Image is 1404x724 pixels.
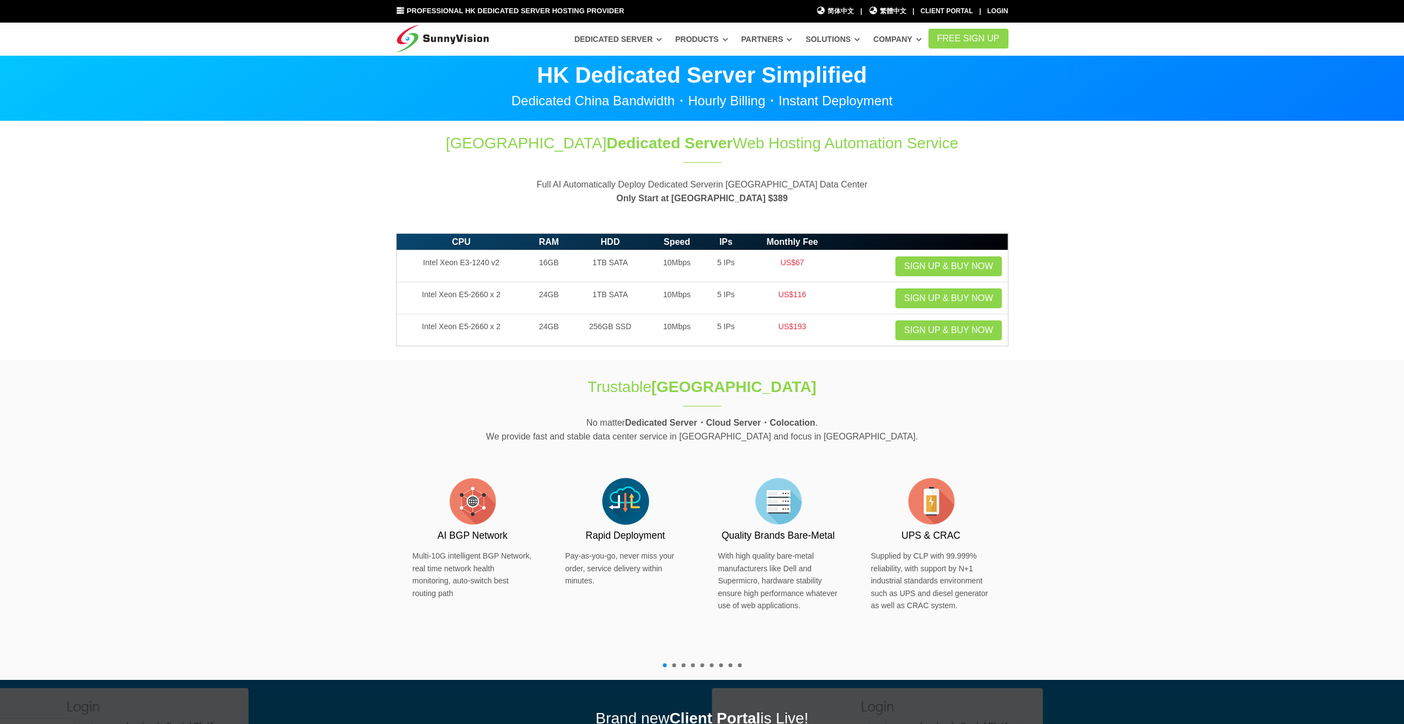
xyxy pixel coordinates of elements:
p: Dedicated China Bandwidth・Hourly Billing・Instant Deployment [396,94,1008,108]
strong: [GEOGRAPHIC_DATA] [652,378,816,395]
td: 1TB SATA [572,282,649,314]
th: CPU [396,233,526,250]
td: 256GB SSD [572,314,649,346]
td: Intel Xeon E5-2660 x 2 [396,314,526,346]
p: Pay-as-you-go, never miss your order, service delivery within minutes. [565,550,686,587]
a: Sign up & Buy Now [895,288,1002,308]
h3: AI BGP Network [413,529,533,543]
td: 10Mbps [649,250,705,282]
h3: UPS & CRAC [871,529,991,543]
a: Sign up & Buy Now [895,320,1002,340]
td: 24GB [526,282,572,314]
th: HDD [572,233,649,250]
a: Partners [741,29,793,49]
img: flat-battery.png [904,474,959,529]
strong: Only Start at [GEOGRAPHIC_DATA] $389 [616,194,788,203]
a: Products [675,29,728,49]
li: | [860,6,862,17]
th: RAM [526,233,572,250]
h1: Trustable [519,376,886,398]
img: flat-server-alt.png [751,474,806,529]
p: HK Dedicated Server Simplified [396,64,1008,86]
td: 10Mbps [649,282,705,314]
td: 24GB [526,314,572,346]
a: Login [987,7,1008,15]
a: Sign up & Buy Now [895,256,1002,276]
td: US$67 [747,250,837,282]
a: Solutions [805,29,860,49]
td: 5 IPs [705,282,747,314]
a: Dedicated Server [574,29,662,49]
h3: Rapid Deployment [565,529,686,543]
li: | [912,6,914,17]
p: No matter . We provide fast and stable data center service in [GEOGRAPHIC_DATA] and focus in [GEO... [396,416,1008,444]
td: 5 IPs [705,250,747,282]
a: Company [873,29,922,49]
p: With high quality bare-metal manufacturers like Dell and Supermicro, hardware stability ensure hi... [718,550,839,612]
td: Intel Xeon E5-2660 x 2 [396,282,526,314]
td: 1TB SATA [572,250,649,282]
th: IPs [705,233,747,250]
h3: Quality Brands Bare-Metal [718,529,839,543]
p: Supplied by CLP with 99.999% reliability, with support by N+1 industrial standards environment su... [871,550,991,612]
strong: Dedicated Server・Cloud Server・Colocation [625,418,815,427]
span: Professional HK Dedicated Server Hosting Provider [407,7,624,15]
span: Dedicated Server [606,135,733,152]
td: 5 IPs [705,314,747,346]
li: | [979,6,981,17]
td: Intel Xeon E3-1240 v2 [396,250,526,282]
th: Monthly Fee [747,233,837,250]
h1: [GEOGRAPHIC_DATA] Web Hosting Automation Service [396,132,1008,154]
td: US$193 [747,314,837,346]
p: Full AI Automatically Deploy Dedicated Serverin [GEOGRAPHIC_DATA] Data Center [396,178,1008,206]
a: 简体中文 [816,6,855,17]
td: US$116 [747,282,837,314]
a: Client Portal [921,7,973,15]
a: FREE Sign Up [928,29,1008,49]
img: flat-internet.png [445,474,500,529]
a: 繁體中文 [868,6,906,17]
th: Speed [649,233,705,250]
td: 16GB [526,250,572,282]
p: Multi-10G intelligent BGP Network, real time network health monitoring, auto-switch best routing ... [413,550,533,599]
td: 10Mbps [649,314,705,346]
img: flat-cloud-in-out.png [598,474,653,529]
